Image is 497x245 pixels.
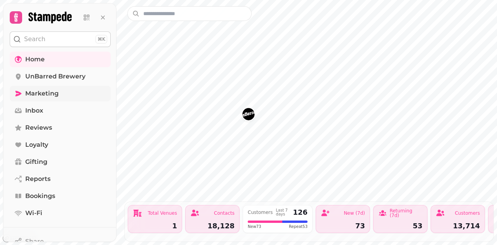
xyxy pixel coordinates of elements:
[10,120,111,136] a: Reviews
[25,55,45,64] span: Home
[96,35,107,43] div: ⌘K
[25,174,50,184] span: Reports
[25,157,47,167] span: Gifting
[344,211,365,215] div: New (7d)
[10,52,111,67] a: Home
[293,209,308,216] div: 126
[10,171,111,187] a: Reports
[10,69,111,84] a: UnBarred Brewery
[321,222,365,229] div: 73
[276,209,290,216] div: Last 7 days
[10,154,111,170] a: Gifting
[148,211,177,215] div: Total Venues
[10,205,111,221] a: Wi-Fi
[248,210,273,215] div: Customers
[455,211,480,215] div: Customers
[25,72,85,81] span: UnBarred Brewery
[25,89,59,98] span: Marketing
[133,222,177,229] div: 1
[25,123,52,132] span: Reviews
[25,191,55,201] span: Bookings
[242,108,255,120] button: UnBarred Brewery
[248,224,261,229] span: New 73
[289,224,308,229] span: Repeat 53
[10,31,111,47] button: Search⌘K
[190,222,235,229] div: 18,128
[25,140,48,149] span: Loyalty
[436,222,480,229] div: 13,714
[10,86,111,101] a: Marketing
[25,106,43,115] span: Inbox
[10,103,111,118] a: Inbox
[10,188,111,204] a: Bookings
[214,211,235,215] div: Contacts
[10,137,111,153] a: Loyalty
[378,222,422,229] div: 53
[24,35,45,44] p: Search
[242,108,255,123] div: Map marker
[389,209,422,218] div: Returning (7d)
[25,209,42,218] span: Wi-Fi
